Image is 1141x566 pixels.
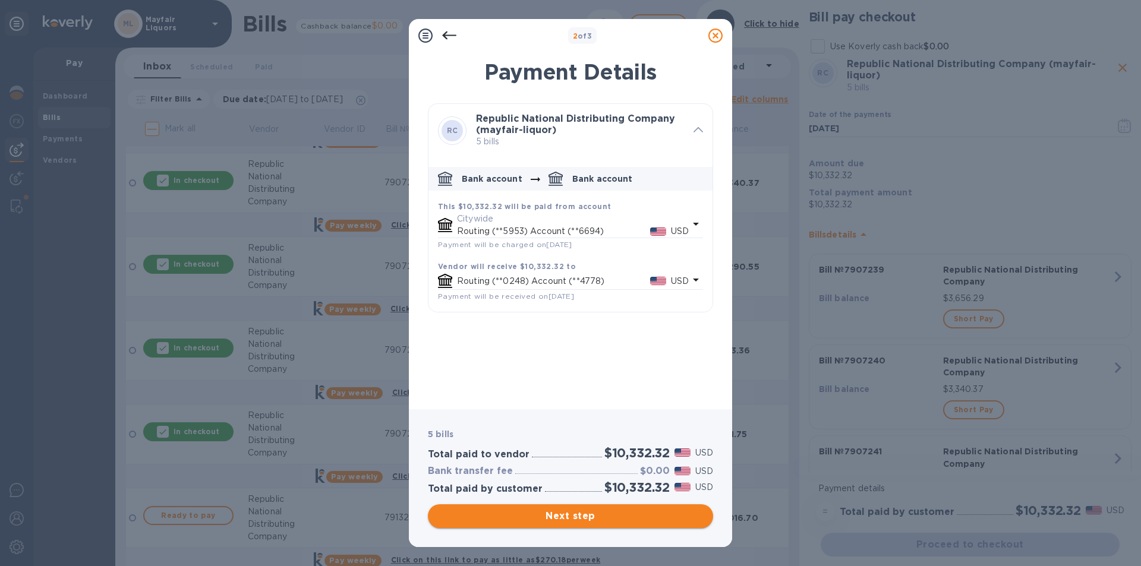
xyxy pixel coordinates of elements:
p: Routing (**0248) Account (**4778) [457,275,650,287]
h3: Total paid by customer [428,483,543,495]
div: RCRepublic National Distributing Company (mayfair-liquor)5 bills [428,104,713,157]
b: Republic National Distributing Company (mayfair-liquor) [476,113,675,135]
span: Next step [437,509,704,523]
img: USD [674,483,691,491]
p: USD [695,465,713,478]
p: Bank account [572,173,633,185]
p: USD [695,481,713,494]
b: Vendor will receive $10,332.32 to [438,262,576,271]
h3: Total paid to vendor [428,449,529,460]
button: Next step [428,504,713,528]
p: USD [671,275,689,287]
h1: Payment Details [428,59,713,84]
img: USD [674,448,691,457]
b: of 3 [573,31,592,40]
p: Bank account [462,173,522,185]
p: 5 bills [476,135,684,148]
img: USD [674,467,691,475]
img: USD [650,227,666,236]
div: default-method [428,162,713,312]
p: Citywide [457,213,689,225]
b: This $10,332.32 will be paid from account [438,202,611,211]
img: USD [650,277,666,285]
p: USD [695,447,713,459]
h3: Bank transfer fee [428,466,513,477]
p: USD [671,225,689,238]
h2: $10,332.32 [604,480,670,495]
b: RC [447,126,458,135]
h2: $10,332.32 [604,445,670,460]
p: Routing (**5953) Account (**6694) [457,225,650,238]
span: Payment will be received on [DATE] [438,292,574,301]
span: 2 [573,31,578,40]
span: Payment will be charged on [DATE] [438,240,572,249]
h3: $0.00 [640,466,670,477]
b: 5 bills [428,429,453,439]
